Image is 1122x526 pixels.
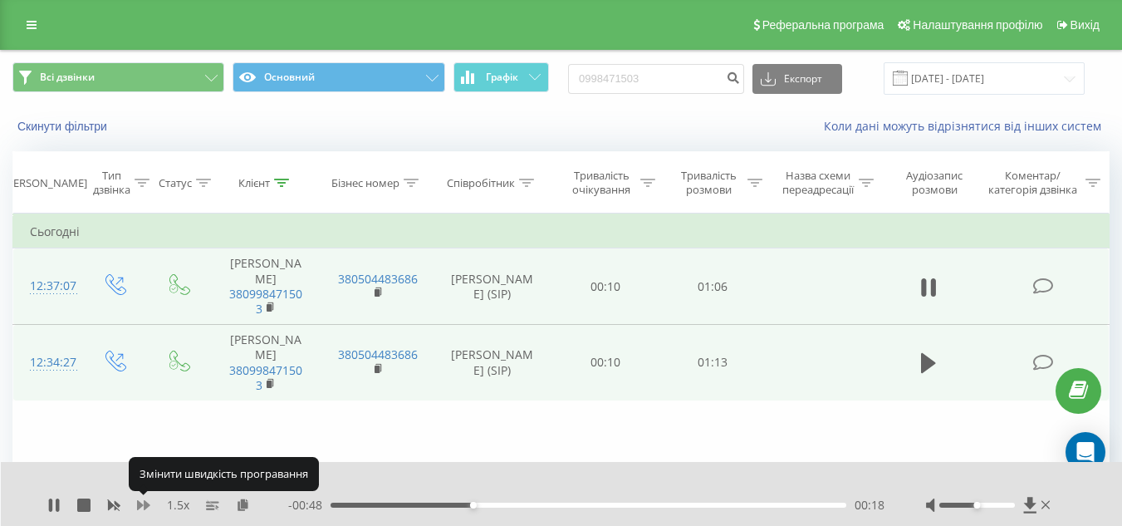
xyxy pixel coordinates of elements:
[567,169,636,197] div: Тривалість очікування
[973,502,980,509] div: Accessibility label
[913,18,1042,32] span: Налаштування профілю
[674,169,743,197] div: Тривалість розмови
[12,119,115,134] button: Скинути фільтри
[433,248,552,325] td: [PERSON_NAME] (SIP)
[781,169,855,197] div: Назва схеми переадресації
[331,176,399,190] div: Бізнес номер
[30,347,65,379] div: 12:34:27
[470,502,477,509] div: Accessibility label
[1071,18,1100,32] span: Вихід
[167,497,189,514] span: 1.5 x
[552,325,659,401] td: 00:10
[433,325,552,401] td: [PERSON_NAME] (SIP)
[238,176,270,190] div: Клієнт
[447,176,515,190] div: Співробітник
[659,248,767,325] td: 01:06
[893,169,977,197] div: Аудіозапис розмови
[855,497,884,514] span: 00:18
[229,286,302,317] a: 380998471503
[40,71,95,84] span: Всі дзвінки
[129,457,319,490] div: Змінити швидкість програвання
[486,71,518,83] span: Графік
[338,347,418,362] a: 380504483686
[568,64,744,94] input: Пошук за номером
[659,325,767,401] td: 01:13
[30,270,65,302] div: 12:37:07
[233,62,444,92] button: Основний
[762,18,884,32] span: Реферальна програма
[752,64,842,94] button: Експорт
[13,215,1110,248] td: Сьогодні
[93,169,130,197] div: Тип дзвінка
[288,497,331,514] span: - 00:48
[3,176,87,190] div: [PERSON_NAME]
[229,362,302,393] a: 380998471503
[210,325,321,401] td: [PERSON_NAME]
[552,248,659,325] td: 00:10
[453,62,549,92] button: Графік
[159,176,192,190] div: Статус
[1066,432,1105,472] div: Open Intercom Messenger
[984,169,1081,197] div: Коментар/категорія дзвінка
[338,271,418,287] a: 380504483686
[12,62,224,92] button: Всі дзвінки
[210,248,321,325] td: [PERSON_NAME]
[824,118,1110,134] a: Коли дані можуть відрізнятися вiд інших систем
